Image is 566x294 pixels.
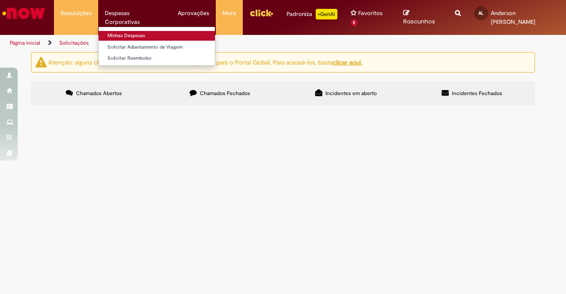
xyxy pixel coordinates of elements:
img: click_logo_yellow_360x200.png [249,6,273,19]
span: Requisições [61,9,92,18]
span: Despesas Corporativas [105,9,164,27]
span: Chamados Abertos [76,90,122,97]
p: +GenAi [316,9,337,19]
span: Favoritos [358,9,382,18]
a: Solicitações [59,39,89,46]
div: Padroniza [287,9,337,19]
span: 2 [351,19,358,27]
span: Incidentes Fechados [452,90,502,97]
ng-bind-html: Atenção: alguns chamados relacionados a T.I foram migrados para o Portal Global. Para acessá-los,... [48,58,362,66]
span: Rascunhos [403,17,435,26]
span: Anderson [PERSON_NAME] [491,9,535,26]
span: Chamados Fechados [200,90,250,97]
a: clicar aqui. [333,58,362,66]
ul: Despesas Corporativas [98,27,215,66]
img: ServiceNow [1,4,46,22]
ul: Trilhas de página [7,35,371,51]
span: Incidentes em aberto [325,90,377,97]
a: Solicitar Adiantamento de Viagem [99,42,215,52]
span: AL [478,10,484,16]
a: Rascunhos [403,9,442,26]
a: Solicitar Reembolso [99,53,215,63]
span: Aprovações [178,9,209,18]
a: Minhas Despesas [99,31,215,41]
span: More [222,9,236,18]
a: Página inicial [10,39,40,46]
